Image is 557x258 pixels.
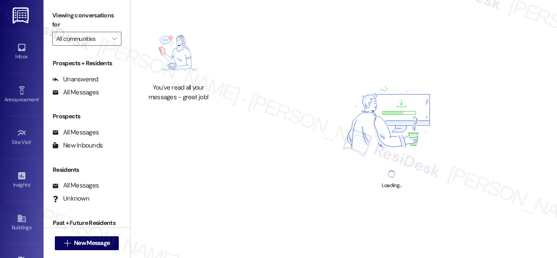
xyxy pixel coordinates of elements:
span: • [39,95,40,101]
input: All communities [56,32,107,46]
span: • [30,181,31,187]
div: Prospects + Residents [44,59,130,68]
span: New Message [74,238,110,248]
a: Site Visit • [4,126,39,149]
div: Residents [44,165,130,174]
div: Unknown [52,194,89,203]
a: Buildings [4,211,39,235]
div: Prospects [44,112,130,121]
button: New Message [55,236,119,250]
div: Unanswered [52,75,98,84]
a: Inbox [4,40,39,64]
label: Viewing conversations for [52,9,121,32]
a: Insights • [4,168,39,192]
i:  [64,240,70,247]
i:  [112,35,117,42]
div: Past + Future Residents [44,218,130,228]
img: empty-state [144,27,213,79]
div: New Inbounds [52,141,103,150]
div: All Messages [52,181,99,190]
div: All Messages [52,88,99,97]
img: ResiDesk Logo [13,7,30,23]
div: All Messages [52,128,99,137]
div: Loading... [382,181,401,190]
div: You've read all your messages - great job! [140,83,217,102]
span: • [31,138,33,144]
